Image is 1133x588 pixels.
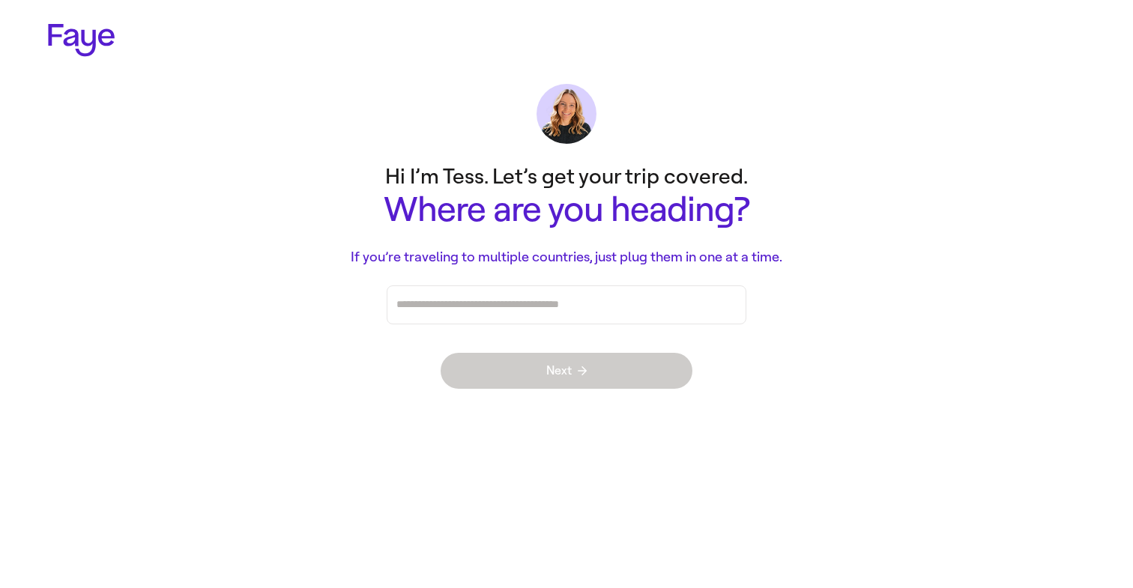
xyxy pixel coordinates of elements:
[267,191,866,229] h1: Where are you heading?
[267,162,866,191] p: Hi I’m Tess. Let’s get your trip covered.
[267,247,866,267] p: If you’re traveling to multiple countries, just plug them in one at a time.
[546,365,587,377] span: Next
[396,286,737,324] div: Press enter after you type each destination
[441,353,692,389] button: Next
